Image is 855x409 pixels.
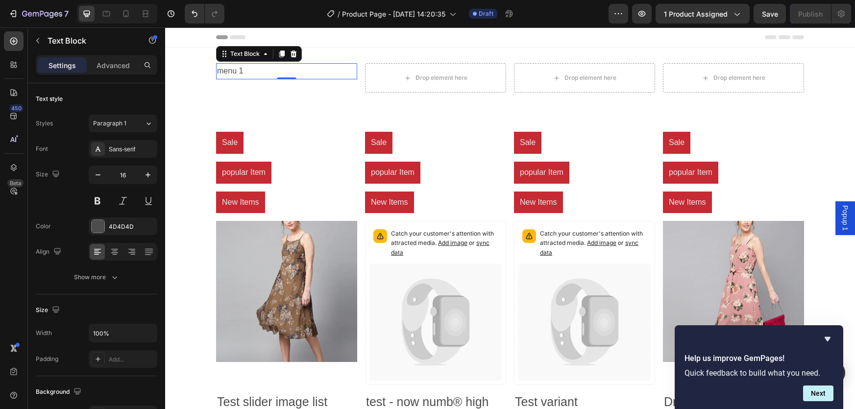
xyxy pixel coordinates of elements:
[422,212,451,219] span: Add image
[36,168,62,181] div: Size
[684,333,833,401] div: Help us improve GemPages!
[754,4,786,24] button: Save
[822,333,833,345] button: Hide survey
[93,119,126,128] span: Paragraph 1
[36,304,62,317] div: Size
[36,144,48,153] div: Font
[4,4,73,24] button: 7
[165,27,855,409] iframe: To enrich screen reader interactions, please activate Accessibility in Grammarly extension settings
[74,272,120,282] div: Show more
[49,60,76,71] p: Settings
[36,329,52,337] div: Width
[200,134,255,156] pre: popular Item
[89,115,157,132] button: Paragraph 1
[349,104,376,126] pre: Sale
[51,193,192,335] a: Test slider image list
[250,47,302,54] div: Drop element here
[200,104,227,126] pre: Sale
[498,134,553,156] pre: popular Item
[349,164,398,186] pre: New Items
[36,355,58,363] div: Padding
[51,104,78,126] pre: Sale
[63,22,97,31] div: Text Block
[498,164,547,186] pre: New Items
[226,202,333,230] p: Catch your customer's attention with attracted media.
[200,164,249,186] pre: New Items
[36,222,51,231] div: Color
[52,37,191,51] p: menu 1
[798,9,823,19] div: Publish
[51,36,192,52] div: Rich Text Editor. Editing area: main
[185,4,224,24] div: Undo/Redo
[48,35,131,47] p: Text Block
[684,353,833,364] h2: Help us improve GemPages!
[548,47,600,54] div: Drop element here
[338,9,340,19] span: /
[399,47,451,54] div: Drop element here
[36,119,53,128] div: Styles
[64,8,69,20] p: 7
[675,178,685,203] span: Popup 1
[498,193,639,335] a: Dress- variant slider test
[664,9,728,19] span: 1 product assigned
[51,134,106,156] pre: popular Item
[273,212,302,219] span: Add image
[89,324,157,342] input: Auto
[7,179,24,187] div: Beta
[498,104,525,126] pre: Sale
[684,368,833,378] p: Quick feedback to build what you need.
[375,202,482,230] p: Catch your customer's attention with attracted media.
[479,9,493,18] span: Draft
[51,164,100,186] pre: New Items
[342,9,445,19] span: Product Page - [DATE] 14:20:35
[36,268,157,286] button: Show more
[762,10,778,18] span: Save
[109,145,155,154] div: Sans-serif
[790,4,831,24] button: Publish
[109,222,155,231] div: 4D4D4D
[36,245,63,259] div: Align
[97,60,130,71] p: Advanced
[9,104,24,112] div: 450
[803,385,833,401] button: Next question
[109,355,155,364] div: Add...
[656,4,750,24] button: 1 product assigned
[349,134,404,156] pre: popular Item
[36,385,83,399] div: Background
[36,95,63,103] div: Text style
